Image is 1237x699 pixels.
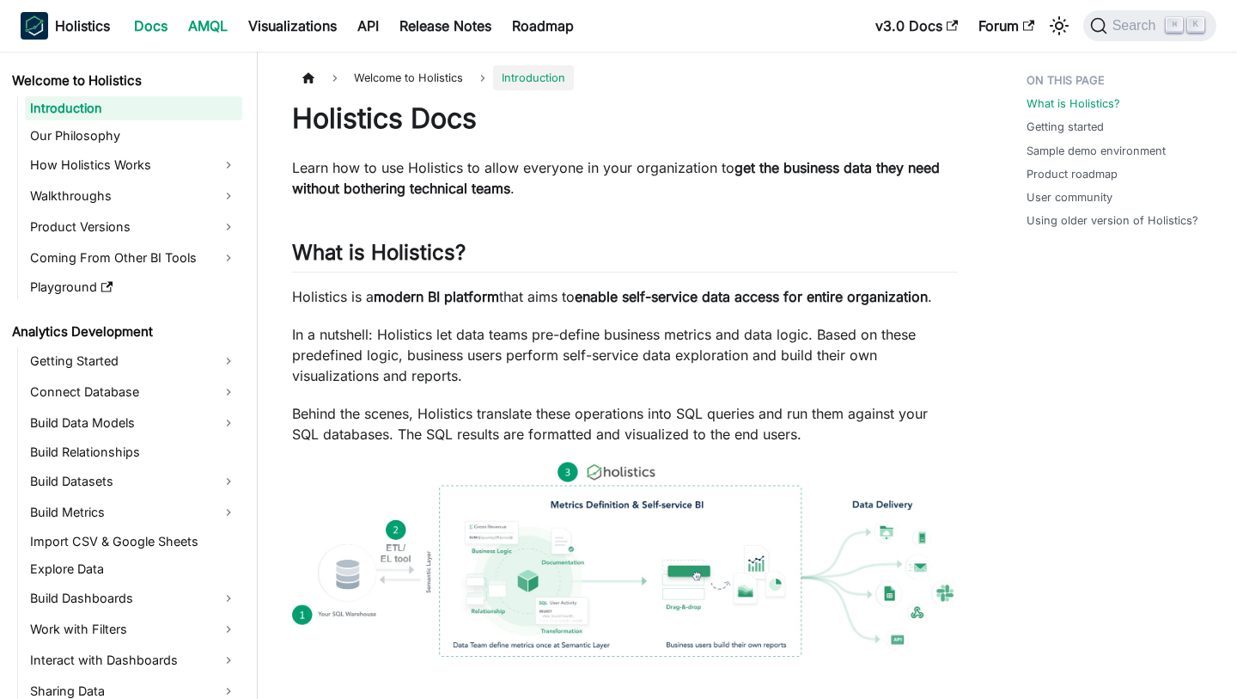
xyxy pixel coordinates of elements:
a: Explore Data [25,557,242,581]
a: Home page [292,65,325,90]
a: Build Dashboards [25,585,242,612]
a: AMQL [178,12,238,40]
a: Visualizations [238,12,347,40]
a: Connect Database [25,378,242,406]
a: Work with Filters [25,616,242,643]
a: Our Philosophy [25,124,242,148]
button: Switch between dark and light mode (currently light mode) [1045,12,1073,40]
a: Build Metrics [25,499,242,526]
a: Import CSV & Google Sheets [25,530,242,554]
a: Walkthroughs [25,182,242,210]
a: Getting started [1027,119,1104,135]
span: Search [1107,18,1167,34]
img: Holistics [21,12,48,40]
a: Docs [124,12,178,40]
a: Interact with Dashboards [25,647,242,674]
a: Sample demo environment [1027,143,1166,159]
a: v3.0 Docs [865,12,968,40]
a: Getting Started [25,347,242,375]
a: Coming From Other BI Tools [25,244,242,272]
a: Build Relationships [25,440,242,464]
kbd: K [1187,17,1204,33]
b: Holistics [55,15,110,36]
a: User community [1027,189,1112,205]
a: How Holistics Works [25,151,242,179]
a: Welcome to Holistics [7,69,242,93]
p: Holistics is a that aims to . [292,286,958,307]
a: HolisticsHolistics [21,12,110,40]
span: Welcome to Holistics [345,65,472,90]
kbd: ⌘ [1166,17,1183,33]
img: How Holistics fits in your Data Stack [292,462,958,657]
a: Product Versions [25,213,242,241]
a: Build Data Models [25,409,242,437]
h2: What is Holistics? [292,240,958,273]
a: Product roadmap [1027,166,1118,182]
p: Learn how to use Holistics to allow everyone in your organization to . [292,157,958,199]
a: What is Holistics? [1027,95,1120,112]
a: Analytics Development [7,320,242,344]
p: Behind the scenes, Holistics translate these operations into SQL queries and run them against you... [292,403,958,445]
a: Introduction [25,96,242,120]
a: Forum [968,12,1045,40]
h1: Holistics Docs [292,101,958,136]
nav: Breadcrumbs [292,65,958,90]
a: API [347,12,389,40]
a: Roadmap [502,12,584,40]
a: Using older version of Holistics? [1027,212,1198,229]
a: Playground [25,275,242,299]
strong: modern BI platform [374,288,499,305]
p: In a nutshell: Holistics let data teams pre-define business metrics and data logic. Based on thes... [292,324,958,386]
a: Release Notes [389,12,502,40]
a: Build Datasets [25,468,242,495]
strong: enable self-service data access for entire organization [575,288,928,305]
span: Introduction [493,65,574,90]
button: Search (Command+K) [1083,10,1216,41]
